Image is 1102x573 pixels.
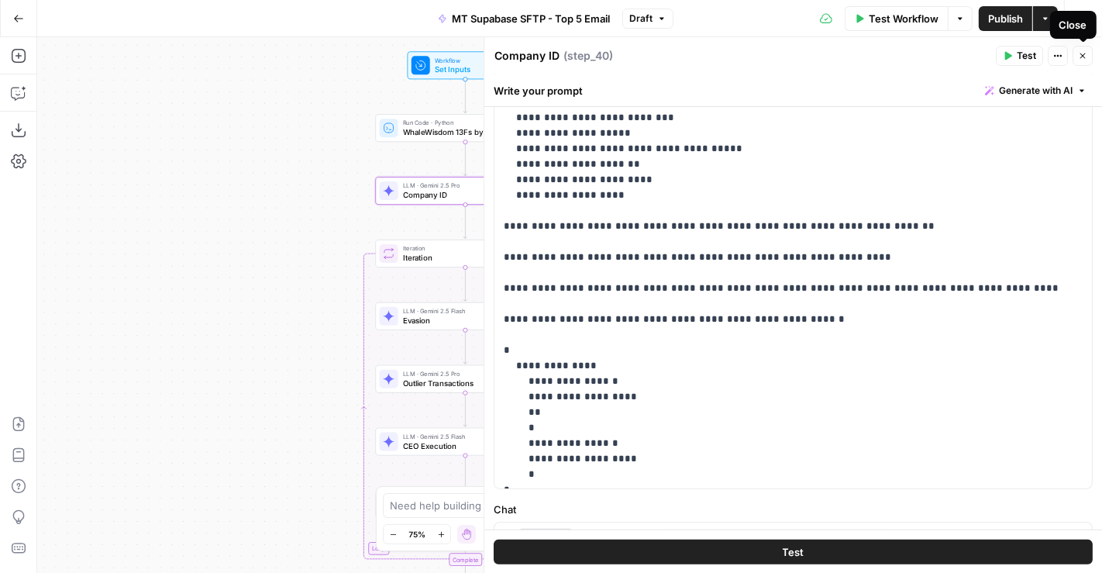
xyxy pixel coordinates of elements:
[1017,49,1036,63] span: Test
[449,553,482,565] div: Complete
[494,48,560,64] textarea: Company ID
[403,252,524,264] span: Iteration
[375,114,555,142] div: Run Code · PythonWhaleWisdom 13Fs by Filer IDStep 5
[494,539,1093,564] button: Test
[403,432,520,441] span: LLM · Gemini 2.5 Flash
[563,48,613,64] span: ( step_40 )
[403,315,520,326] span: Evasion
[463,455,467,489] g: Edge from step_42 to step_33
[463,142,467,176] g: Edge from step_5 to step_40
[622,9,673,29] button: Draft
[845,6,948,31] button: Test Workflow
[435,56,492,65] span: Workflow
[435,64,492,75] span: Set Inputs
[979,81,1093,101] button: Generate with AI
[375,177,555,205] div: LLM · Gemini 2.5 ProCompany IDStep 40
[403,243,524,253] span: Iteration
[783,544,804,559] span: Test
[463,330,467,364] g: Edge from step_29 to step_41
[375,240,555,268] div: LoopIterationIterationStep 6
[988,11,1023,26] span: Publish
[403,369,521,378] span: LLM · Gemini 2.5 Pro
[375,365,555,393] div: LLM · Gemini 2.5 ProOutlier TransactionsStep 41
[996,46,1043,66] button: Test
[463,268,467,302] g: Edge from step_6 to step_29
[403,189,520,201] span: Company ID
[463,79,467,113] g: Edge from start to step_5
[403,306,520,316] span: LLM · Gemini 2.5 Flash
[463,392,467,426] g: Edge from step_41 to step_42
[403,440,520,451] span: CEO Execution
[629,12,653,26] span: Draft
[375,428,555,456] div: LLM · Gemini 2.5 FlashCEO ExecutionStep 42
[403,126,524,138] span: WhaleWisdom 13Fs by Filer ID
[375,302,555,330] div: LLM · Gemini 2.5 FlashEvasionStep 29
[494,502,1093,517] label: Chat
[869,11,938,26] span: Test Workflow
[429,6,619,31] button: MT Supabase SFTP - Top 5 Email
[403,118,524,127] span: Run Code · Python
[403,181,520,190] span: LLM · Gemini 2.5 Pro
[375,553,555,565] div: Complete
[452,11,610,26] span: MT Supabase SFTP - Top 5 Email
[403,378,521,389] span: Outlier Transactions
[999,84,1073,98] span: Generate with AI
[463,205,467,239] g: Edge from step_40 to step_6
[484,74,1102,106] div: Write your prompt
[979,6,1032,31] button: Publish
[408,528,425,540] span: 75%
[375,51,555,79] div: WorkflowSet InputsInputs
